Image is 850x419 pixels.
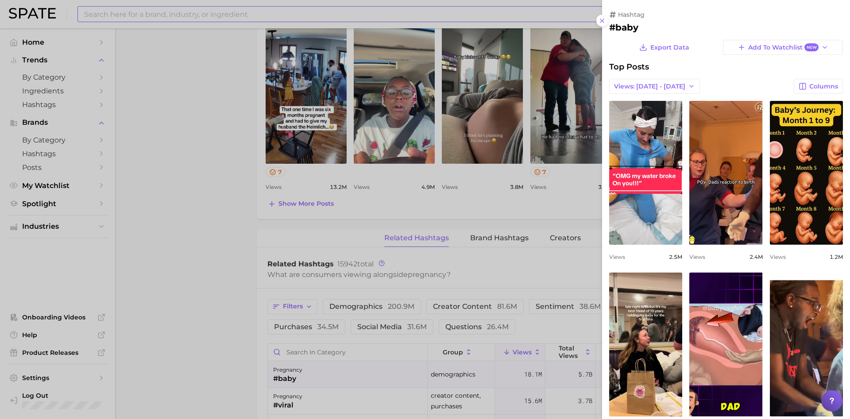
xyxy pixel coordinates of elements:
span: Views [689,254,705,260]
span: Columns [809,83,838,90]
h2: #baby [609,22,843,33]
button: Export Data [637,40,691,55]
button: Add to WatchlistNew [723,40,843,55]
span: 2.4m [750,254,763,260]
span: Add to Watchlist [748,43,819,52]
span: Views: [DATE] - [DATE] [614,83,685,90]
span: Views [609,254,625,260]
span: Export Data [650,44,689,51]
span: 2.5m [669,254,682,260]
span: New [804,43,819,52]
button: Columns [794,79,843,94]
span: 1.2m [830,254,843,260]
button: Views: [DATE] - [DATE] [609,79,700,94]
span: Views [770,254,786,260]
span: Top Posts [609,62,649,72]
span: hashtag [618,11,645,19]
